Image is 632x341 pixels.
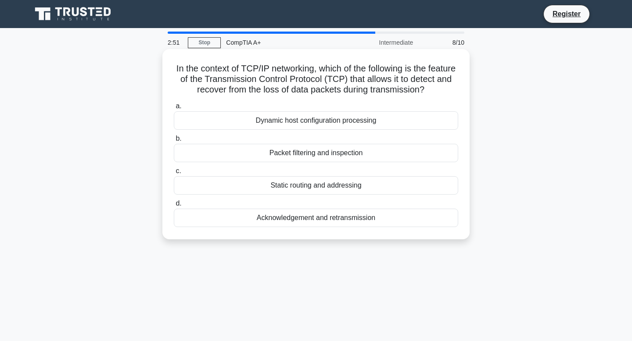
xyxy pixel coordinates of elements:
[221,34,341,51] div: CompTIA A+
[547,8,586,19] a: Register
[176,102,181,110] span: a.
[176,199,181,207] span: d.
[174,111,458,130] div: Dynamic host configuration processing
[174,209,458,227] div: Acknowledgement and retransmission
[188,37,221,48] a: Stop
[176,135,181,142] span: b.
[174,144,458,162] div: Packet filtering and inspection
[173,63,459,96] h5: In the context of TCP/IP networking, which of the following is the feature of the Transmission Co...
[341,34,418,51] div: Intermediate
[418,34,470,51] div: 8/10
[162,34,188,51] div: 2:51
[174,176,458,195] div: Static routing and addressing
[176,167,181,174] span: c.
